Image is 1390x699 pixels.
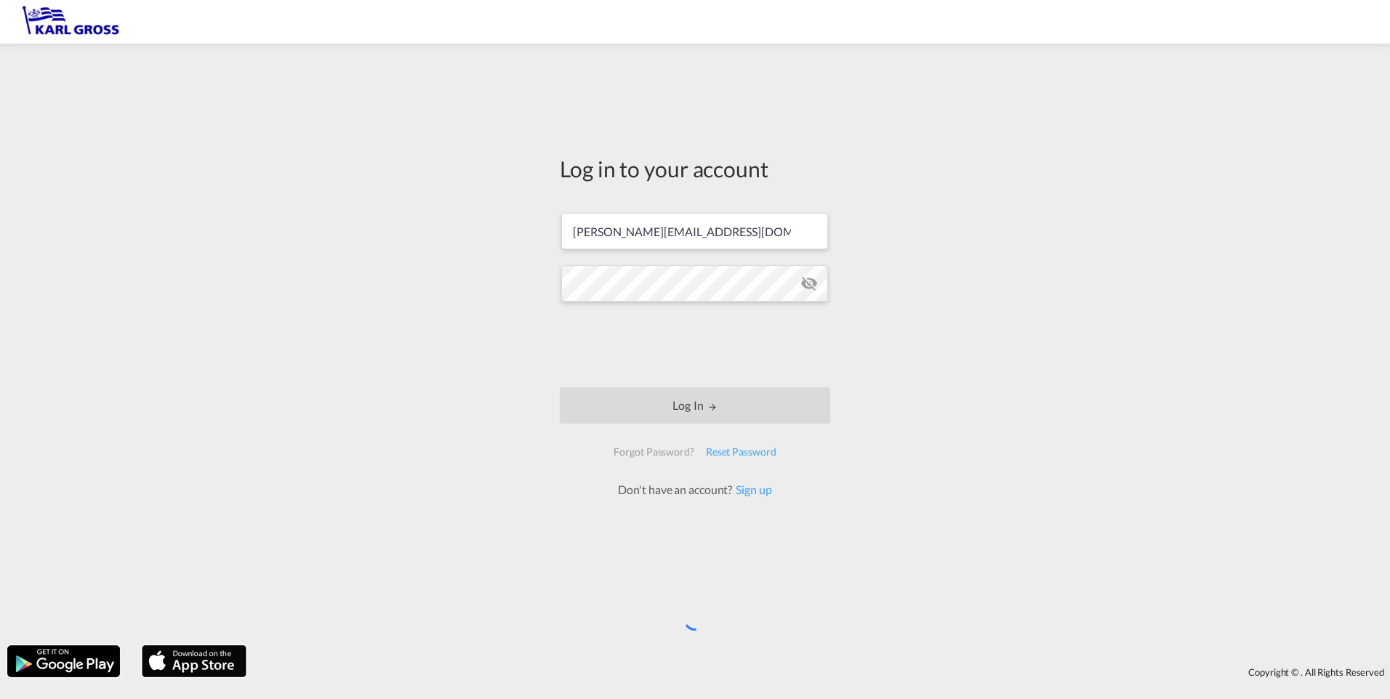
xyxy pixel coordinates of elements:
img: google.png [6,644,121,679]
button: LOGIN [560,387,830,424]
md-icon: icon-eye-off [800,275,818,292]
div: Copyright © . All Rights Reserved [254,660,1390,684]
div: Reset Password [700,439,782,465]
a: Sign up [732,482,771,496]
input: Enter email/phone number [561,213,828,249]
img: apple.png [140,644,248,679]
div: Forgot Password? [608,439,699,465]
iframe: reCAPTCHA [584,316,806,373]
div: Don't have an account? [602,482,787,498]
img: 3269c73066d711f095e541db4db89301.png [22,6,120,39]
div: Log in to your account [560,153,830,184]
